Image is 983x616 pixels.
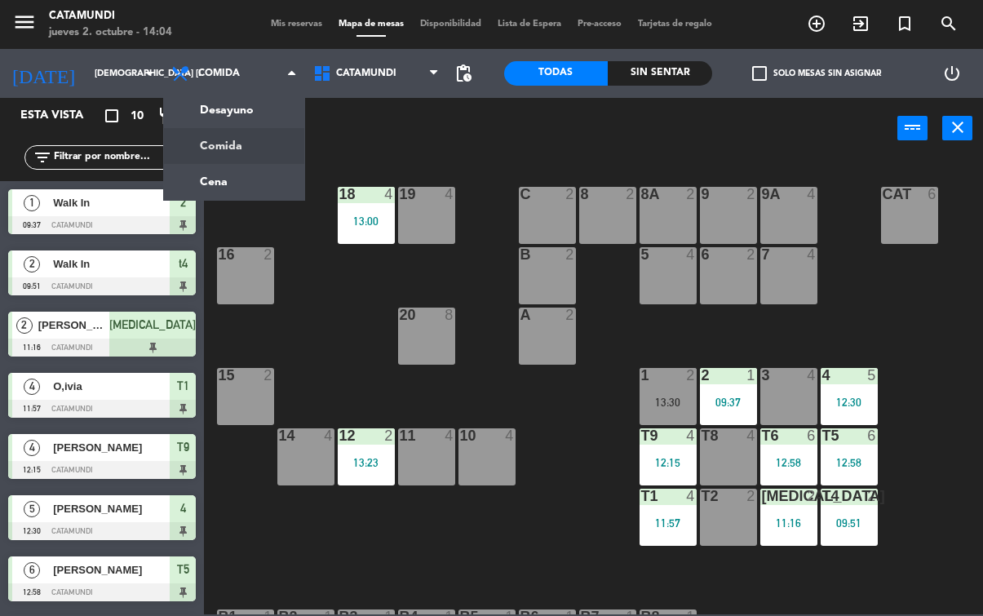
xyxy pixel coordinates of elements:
a: Cena [164,164,304,200]
div: Todas [504,61,609,86]
div: 19 [400,187,401,202]
span: [PERSON_NAME] [53,561,170,578]
span: Mis reservas [263,20,330,29]
span: 4 [180,499,186,518]
span: Disponibilidad [412,20,489,29]
span: 2 [24,256,40,273]
span: t4 [179,254,188,273]
div: 12:15 [640,457,697,468]
div: 8 [445,308,454,322]
div: 2 [565,187,575,202]
div: Catamundi [49,8,172,24]
i: crop_square [102,106,122,126]
span: Tarjetas de regalo [630,20,720,29]
div: 10 [460,428,461,443]
span: [PERSON_NAME] [38,317,109,334]
div: 4 [505,428,515,443]
div: jueves 2. octubre - 14:04 [49,24,172,41]
span: pending_actions [454,64,473,83]
i: close [948,117,968,137]
div: 4 [686,489,696,503]
div: 2 [686,368,696,383]
span: 5 [24,501,40,517]
div: 11:16 [760,517,817,529]
div: 5 [867,368,877,383]
span: T1 [177,376,189,396]
div: 4 [324,428,334,443]
div: 4 [445,428,454,443]
span: RESERVAR MESA [795,10,839,38]
span: [PERSON_NAME] [53,500,170,517]
div: 1 [746,368,756,383]
div: 12:30 [821,397,878,408]
div: 09:51 [821,517,878,529]
div: 11 [400,428,401,443]
span: [MEDICAL_DATA] [109,315,196,335]
span: [PERSON_NAME] [53,439,170,456]
span: WALK IN [839,10,883,38]
div: [MEDICAL_DATA] [762,489,763,503]
span: Mapa de mesas [330,20,412,29]
div: T8 [702,428,702,443]
span: Walk In [53,255,170,273]
span: BUSCAR [927,10,971,38]
span: T9 [177,437,189,457]
span: 2 [16,317,33,334]
a: Desayuno [164,92,304,128]
div: 13:23 [338,457,395,468]
span: T5 [177,560,189,579]
div: 6 [928,187,937,202]
div: 15 [219,368,219,383]
div: 4 [807,368,817,383]
span: 6 [24,562,40,578]
div: 8A [641,187,642,202]
div: 13:30 [640,397,697,408]
div: 13:00 [338,215,395,227]
div: 4 [807,187,817,202]
span: 1 [24,195,40,211]
span: Lista de Espera [489,20,569,29]
div: 3 [762,368,763,383]
div: 4 [807,247,817,262]
div: 2 [686,187,696,202]
span: check_box_outline_blank [752,66,767,81]
div: 12 [339,428,340,443]
div: T2 [702,489,702,503]
div: T6 [762,428,763,443]
div: Cat [883,187,883,202]
i: arrow_drop_down [139,64,159,83]
div: 2 [807,489,817,503]
div: 8 [581,187,582,202]
div: Esta vista [8,106,117,126]
div: 12:58 [821,457,878,468]
i: exit_to_app [851,14,870,33]
div: 4 [746,428,756,443]
div: 4 [384,187,394,202]
label: Solo mesas sin asignar [752,66,881,81]
div: 1 [641,368,642,383]
span: 4 [24,440,40,456]
div: 2 [263,247,273,262]
span: 10 [131,107,144,126]
div: 9 [702,187,702,202]
div: 2 [626,187,635,202]
div: 11:57 [640,517,697,529]
button: menu [12,10,37,40]
div: 6 [702,247,702,262]
a: Comida [164,128,304,164]
span: Comida [198,68,240,79]
div: T9 [641,428,642,443]
div: 6 [807,428,817,443]
span: Walk In [53,194,170,211]
i: menu [12,10,37,34]
i: filter_list [33,148,52,167]
div: 2 [384,428,394,443]
div: 09:37 [700,397,757,408]
div: T1 [641,489,642,503]
div: 6 [867,428,877,443]
div: 4 [686,428,696,443]
div: 16 [219,247,219,262]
